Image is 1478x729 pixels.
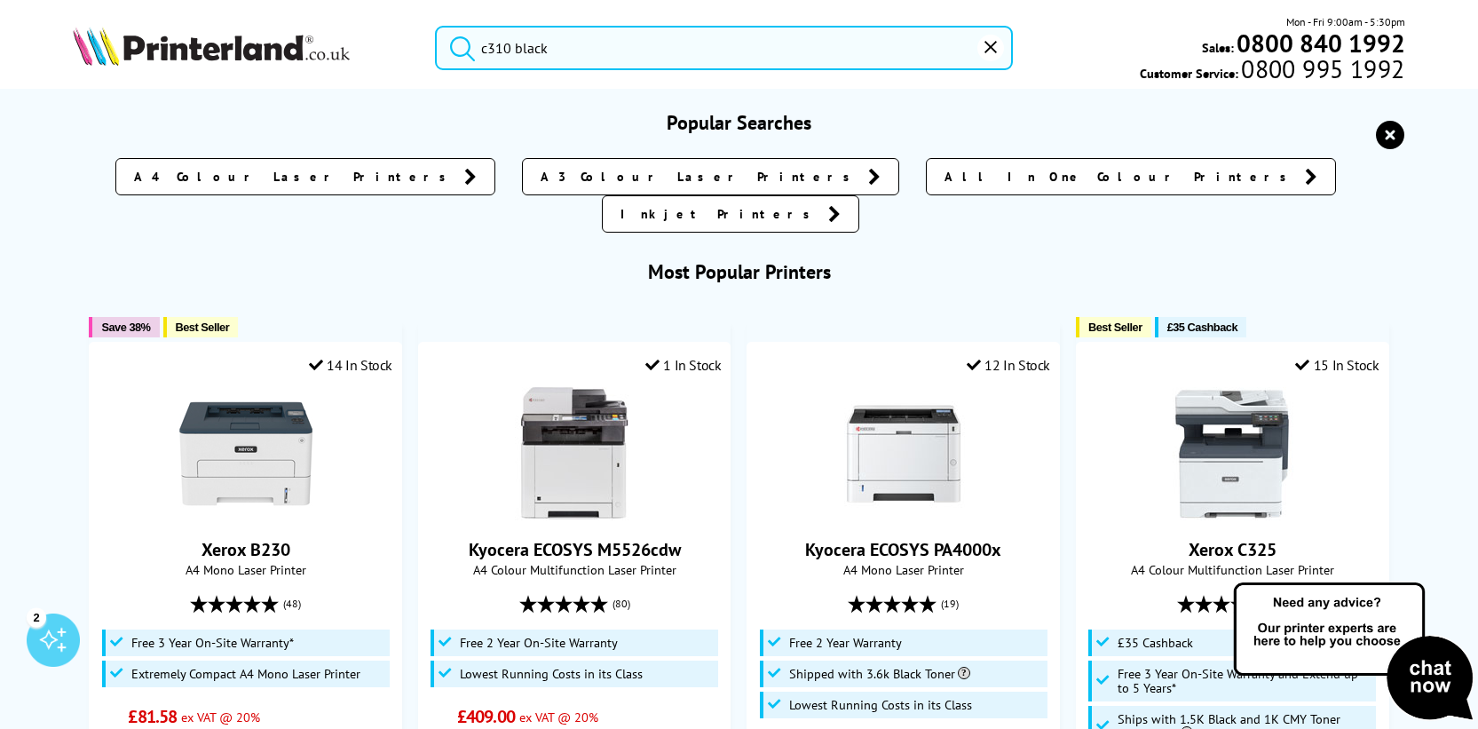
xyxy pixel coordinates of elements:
[27,607,46,627] div: 2
[435,26,1014,70] input: Search produc
[309,356,392,374] div: 14 In Stock
[1234,35,1405,52] a: 0800 840 1992
[283,587,301,621] span: (48)
[115,158,495,195] a: A4 Colour Laser Printers
[837,506,970,524] a: Kyocera ECOSYS PA4000x
[645,356,722,374] div: 1 In Stock
[541,168,859,186] span: A3 Colour Laser Printers
[1166,506,1299,524] a: Xerox C325
[101,321,150,334] span: Save 38%
[1295,356,1379,374] div: 15 In Stock
[460,667,643,681] span: Lowest Running Costs in its Class
[789,698,972,712] span: Lowest Running Costs in its Class
[1086,561,1379,578] span: A4 Colour Multifunction Laser Printer
[134,168,455,186] span: A4 Colour Laser Printers
[756,561,1050,578] span: A4 Mono Laser Printer
[460,636,618,650] span: Free 2 Year On-Site Warranty
[457,705,515,728] span: £409.00
[428,561,722,578] span: A4 Colour Multifunction Laser Printer
[1118,636,1193,650] span: £35 Cashback
[176,321,230,334] span: Best Seller
[508,387,641,520] img: Kyocera ECOSYS M5526cdw
[789,667,970,681] span: Shipped with 3.6k Black Toner
[128,705,177,728] span: £81.58
[202,538,290,561] a: Xerox B230
[805,538,1001,561] a: Kyocera ECOSYS PA4000x
[1118,667,1371,695] span: Free 3 Year On-Site Warranty and Extend up to 5 Years*
[181,709,260,725] span: ex VAT @ 20%
[1166,387,1299,520] img: Xerox C325
[944,168,1296,186] span: All In One Colour Printers
[1167,321,1237,334] span: £35 Cashback
[789,636,902,650] span: Free 2 Year Warranty
[602,195,859,233] a: Inkjet Printers
[131,667,360,681] span: Extremely Compact A4 Mono Laser Printer
[179,387,312,520] img: Xerox B230
[1088,321,1142,334] span: Best Seller
[73,27,412,69] a: Printerland Logo
[89,317,159,337] button: Save 38%
[967,356,1050,374] div: 12 In Stock
[620,205,819,223] span: Inkjet Printers
[522,158,899,195] a: A3 Colour Laser Printers
[1189,538,1276,561] a: Xerox C325
[131,636,294,650] span: Free 3 Year On-Site Warranty*
[941,587,959,621] span: (19)
[73,110,1404,135] h3: Popular Searches
[1155,317,1246,337] button: £35 Cashback
[469,538,681,561] a: Kyocera ECOSYS M5526cdw
[1238,60,1404,77] span: 0800 995 1992
[1202,39,1234,56] span: Sales:
[519,709,598,725] span: ex VAT @ 20%
[1237,27,1405,59] b: 0800 840 1992
[1286,13,1405,30] span: Mon - Fri 9:00am - 5:30pm
[99,561,392,578] span: A4 Mono Laser Printer
[179,506,312,524] a: Xerox B230
[1076,317,1151,337] button: Best Seller
[508,506,641,524] a: Kyocera ECOSYS M5526cdw
[163,317,239,337] button: Best Seller
[73,259,1404,284] h3: Most Popular Printers
[613,587,630,621] span: (80)
[73,27,350,66] img: Printerland Logo
[926,158,1336,195] a: All In One Colour Printers
[1229,580,1478,725] img: Open Live Chat window
[1140,60,1404,82] span: Customer Service:
[837,387,970,520] img: Kyocera ECOSYS PA4000x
